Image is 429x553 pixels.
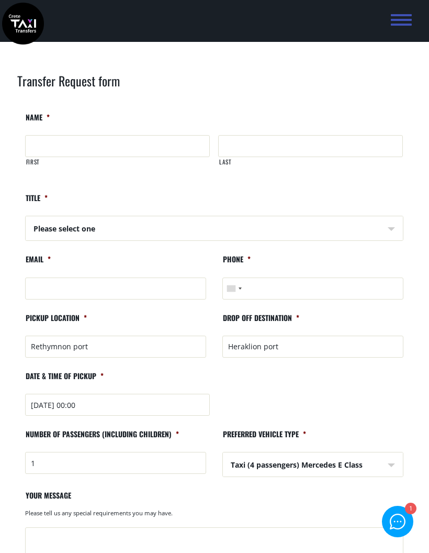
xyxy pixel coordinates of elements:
label: Email [25,255,51,273]
label: First [26,158,210,175]
label: Title [25,193,48,212]
img: Crete Taxi Transfers | Crete Taxi Transfers search results | Crete Taxi Transfers [2,3,44,45]
label: Drop off destination [222,313,299,331]
label: Pickup location [25,313,87,331]
a: Crete Taxi Transfers | Crete Taxi Transfers search results | Crete Taxi Transfers [2,17,44,28]
label: Date & time of pickup [25,371,104,390]
div: Please tell us any special requirements you may have. [25,509,403,523]
label: Your message [25,491,71,509]
label: Last [219,158,403,175]
div: 1 [404,504,415,515]
label: Number of passengers (including children) [25,429,179,448]
label: Preferred vehicle type [222,429,306,448]
label: Name [25,113,50,131]
button: Selected country [223,278,245,299]
label: Phone [222,255,251,273]
h2: Transfer Request form [17,72,412,104]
